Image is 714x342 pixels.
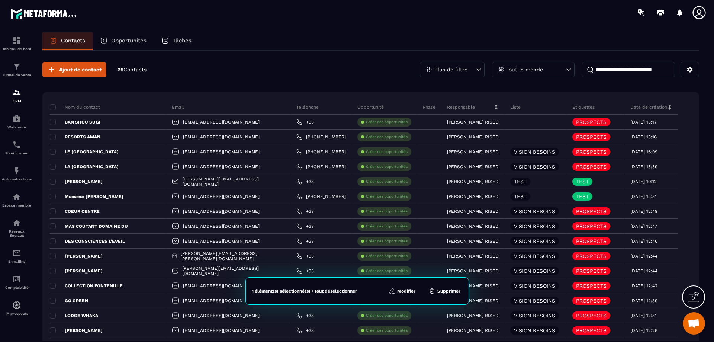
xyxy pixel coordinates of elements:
p: Créer des opportunités [366,164,408,169]
p: Créer des opportunités [366,179,408,184]
p: PROSPECTS [576,224,607,229]
a: [PHONE_NUMBER] [296,194,346,199]
p: Liste [510,104,521,110]
a: +33 [296,268,314,274]
p: DES CONSCIENCES L'EVEIL [50,238,125,244]
a: automationsautomationsAutomatisations [2,161,32,187]
p: PROSPECTS [576,283,607,288]
span: Ajout de contact [59,66,102,73]
p: Créer des opportunités [366,253,408,259]
p: PROSPECTS [576,298,607,303]
a: [PHONE_NUMBER] [296,149,346,155]
img: automations [12,114,21,123]
a: [PHONE_NUMBER] [296,164,346,170]
p: Tâches [173,37,192,44]
a: Contacts [42,32,93,50]
p: VISION BESOINS [514,149,555,154]
p: Tout le monde [506,67,543,72]
p: TEST [576,194,589,199]
p: [PERSON_NAME] RISED [447,313,499,318]
button: Ajout de contact [42,62,106,77]
a: +33 [296,327,314,333]
p: Contacts [61,37,85,44]
p: PROSPECTS [576,313,607,318]
a: +33 [296,238,314,244]
p: Opportunités [111,37,147,44]
p: Nom du contact [50,104,100,110]
p: Créer des opportunités [366,119,408,125]
p: Responsable [447,104,475,110]
img: automations [12,166,21,175]
p: Opportunité [357,104,384,110]
p: [DATE] 12:28 [630,328,657,333]
span: Contacts [123,67,147,73]
a: accountantaccountantComptabilité [2,269,32,295]
p: [DATE] 12:42 [630,283,657,288]
p: VISION BESOINS [514,283,555,288]
a: +33 [296,208,314,214]
p: Tunnel de vente [2,73,32,77]
p: VISION BESOINS [514,298,555,303]
p: BAN SHOU SUGI [50,119,100,125]
img: scheduler [12,140,21,149]
p: CRM [2,99,32,103]
p: VISION BESOINS [514,313,555,318]
p: Créer des opportunités [366,134,408,140]
a: automationsautomationsEspace membre [2,187,32,213]
p: VISION BESOINS [514,253,555,259]
img: automations [12,301,21,310]
img: email [12,249,21,258]
p: [PERSON_NAME] RISED [447,134,499,140]
p: Plus de filtre [434,67,467,72]
p: Date de création [630,104,667,110]
img: social-network [12,218,21,227]
p: PROSPECTS [576,328,607,333]
p: [PERSON_NAME] RISED [447,253,499,259]
img: formation [12,36,21,45]
p: [DATE] 15:31 [630,194,657,199]
p: [PERSON_NAME] RISED [447,224,499,229]
p: Créer des opportunités [366,268,408,274]
p: [PERSON_NAME] RISED [447,239,499,244]
p: [PERSON_NAME] [50,253,103,259]
p: Créer des opportunités [366,313,408,318]
p: Étiquettes [572,104,595,110]
p: TEST [576,179,589,184]
a: +33 [296,313,314,319]
p: COLLECTION FONTENILLE [50,283,123,289]
img: formation [12,62,21,71]
p: [PERSON_NAME] RISED [447,194,499,199]
p: VISION BESOINS [514,328,555,333]
a: +33 [296,119,314,125]
p: [PERSON_NAME] RISED [447,119,499,125]
p: [DATE] 12:44 [630,253,657,259]
p: [DATE] 12:31 [630,313,657,318]
a: formationformationTableau de bord [2,31,32,57]
p: [PERSON_NAME] RISED [447,209,499,214]
div: 1 élément(s) sélectionné(s) • tout désélectionner [252,288,357,294]
p: [DATE] 12:47 [630,224,657,229]
p: [PERSON_NAME] [50,268,103,274]
p: Email [172,104,184,110]
p: [PERSON_NAME] RISED [447,149,499,154]
p: E-mailing [2,259,32,263]
a: Opportunités [93,32,154,50]
p: Phase [423,104,435,110]
a: formationformationTunnel de vente [2,57,32,83]
p: Monsieur [PERSON_NAME] [50,194,123,199]
p: TEST [514,194,527,199]
p: Comptabilité [2,285,32,290]
p: PROSPECTS [576,119,607,125]
a: [PHONE_NUMBER] [296,134,346,140]
a: +33 [296,179,314,185]
p: PROSPECTS [576,253,607,259]
p: PROSPECTS [576,209,607,214]
p: Créer des opportunités [366,328,408,333]
p: [DATE] 15:16 [630,134,657,140]
p: RESORTS AMAN [50,134,100,140]
p: Réseaux Sociaux [2,229,32,237]
a: social-networksocial-networkRéseaux Sociaux [2,213,32,243]
p: Créer des opportunités [366,149,408,154]
p: [DATE] 12:46 [630,239,657,244]
p: [PERSON_NAME] RISED [447,164,499,169]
